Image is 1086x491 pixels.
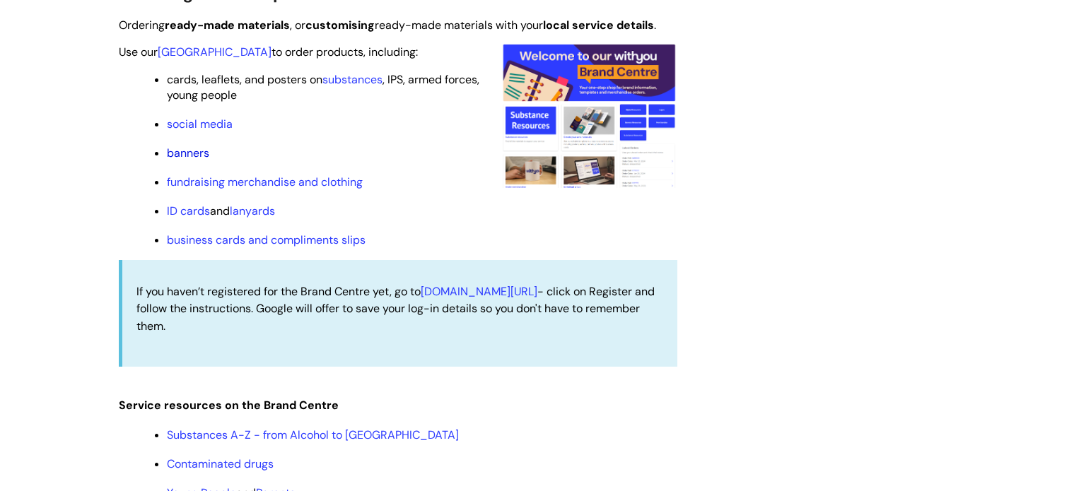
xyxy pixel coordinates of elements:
[305,18,375,32] strong: customising
[119,18,656,32] span: Ordering , or ready-made materials with your .
[136,284,655,334] span: If you haven’t registered for the Brand Centre yet, go to - click on Register and follow the inst...
[167,117,233,131] a: social media
[543,18,654,32] strong: local service details
[322,72,383,87] a: substances
[165,18,290,32] strong: ready-made materials
[421,284,537,299] a: [DOMAIN_NAME][URL]
[158,45,271,59] a: [GEOGRAPHIC_DATA]
[167,72,479,102] span: cards, leaflets, and posters on , IPS, armed forces, young people
[167,427,459,442] a: Substances A-Z - from Alcohol to [GEOGRAPHIC_DATA]
[167,203,275,218] span: and
[167,146,209,160] a: banners
[167,174,363,189] a: fundraising merchandise and clothing
[167,232,366,247] a: business cards and compliments slips
[119,45,418,59] span: Use our to order products, including:
[119,398,339,413] span: Service resources on the Brand Centre
[167,456,274,471] a: Contaminated drugs
[167,203,210,218] a: ID cards
[501,43,677,189] img: A screenshot of the homepage of the Brand Centre showing how easy it is to navigate
[230,203,275,218] a: lanyards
